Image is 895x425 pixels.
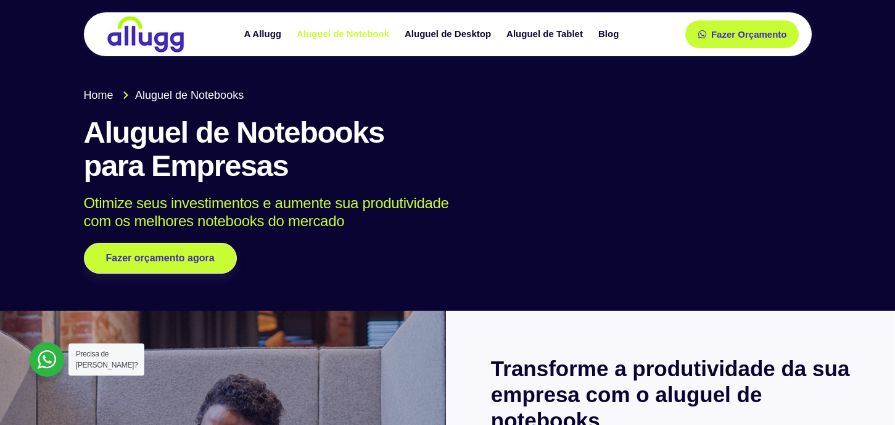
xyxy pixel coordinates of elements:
span: Home [84,87,113,104]
img: locação de TI é Allugg [105,15,186,53]
span: Fazer Orçamento [711,30,787,39]
span: Aluguel de Notebooks [132,87,244,104]
a: A Allugg [237,23,291,45]
a: Aluguel de Notebook [291,23,398,45]
a: Aluguel de Tablet [500,23,592,45]
a: Fazer Orçamento [685,20,799,48]
span: Precisa de [PERSON_NAME]? [76,350,138,369]
p: Otimize seus investimentos e aumente sua produtividade com os melhores notebooks do mercado [84,195,794,230]
a: Blog [592,23,628,45]
h1: Aluguel de Notebooks para Empresas [84,116,812,183]
a: Aluguel de Desktop [398,23,500,45]
a: Fazer orçamento agora [84,243,237,274]
span: Fazer orçamento agora [106,253,215,263]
